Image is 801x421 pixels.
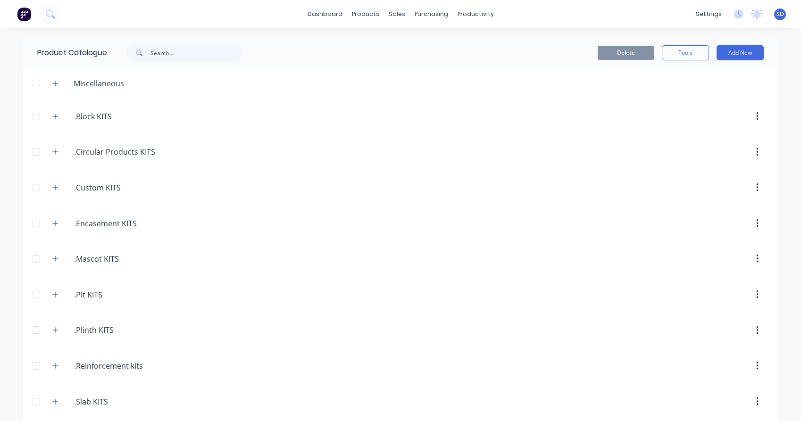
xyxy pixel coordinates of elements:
input: Enter category name [74,396,186,407]
span: SD [776,10,784,18]
button: Delete [598,46,654,60]
div: purchasing [410,7,453,21]
div: Product Catalogue [23,38,107,68]
input: Search... [150,43,244,62]
button: Tools [662,45,709,60]
input: Enter category name [74,182,186,193]
img: Factory [17,7,31,21]
div: sales [384,7,410,21]
div: settings [691,7,726,21]
a: dashboard [303,7,347,21]
input: Enter category name [74,146,186,157]
div: Miscellaneous [66,78,132,89]
input: Enter category name [74,289,186,300]
input: Enter category name [74,253,186,264]
input: Enter category name [74,360,186,371]
input: Enter category name [74,218,186,229]
div: products [347,7,384,21]
div: productivity [453,7,499,21]
button: Add New [717,45,764,60]
input: Enter category name [74,111,186,122]
input: Enter category name [74,324,186,336]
